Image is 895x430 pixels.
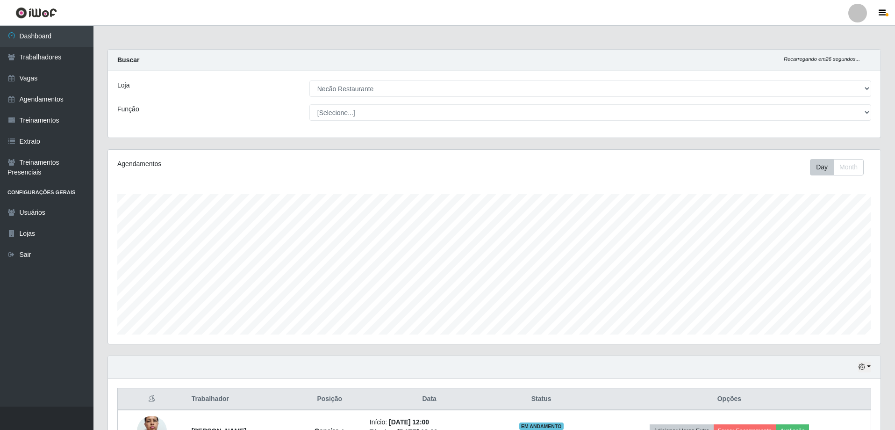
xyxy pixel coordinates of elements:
label: Função [117,104,139,114]
th: Trabalhador [186,388,295,410]
img: CoreUI Logo [15,7,57,19]
label: Loja [117,80,129,90]
div: First group [810,159,864,175]
div: Agendamentos [117,159,423,169]
li: Início: [370,417,489,427]
strong: Buscar [117,56,139,64]
i: Recarregando em 26 segundos... [784,56,860,62]
time: [DATE] 12:00 [389,418,429,426]
th: Posição [295,388,364,410]
th: Data [364,388,495,410]
div: Toolbar with button groups [810,159,871,175]
th: Status [495,388,588,410]
th: Opções [588,388,871,410]
button: Month [833,159,864,175]
span: EM ANDAMENTO [519,423,564,430]
button: Day [810,159,834,175]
